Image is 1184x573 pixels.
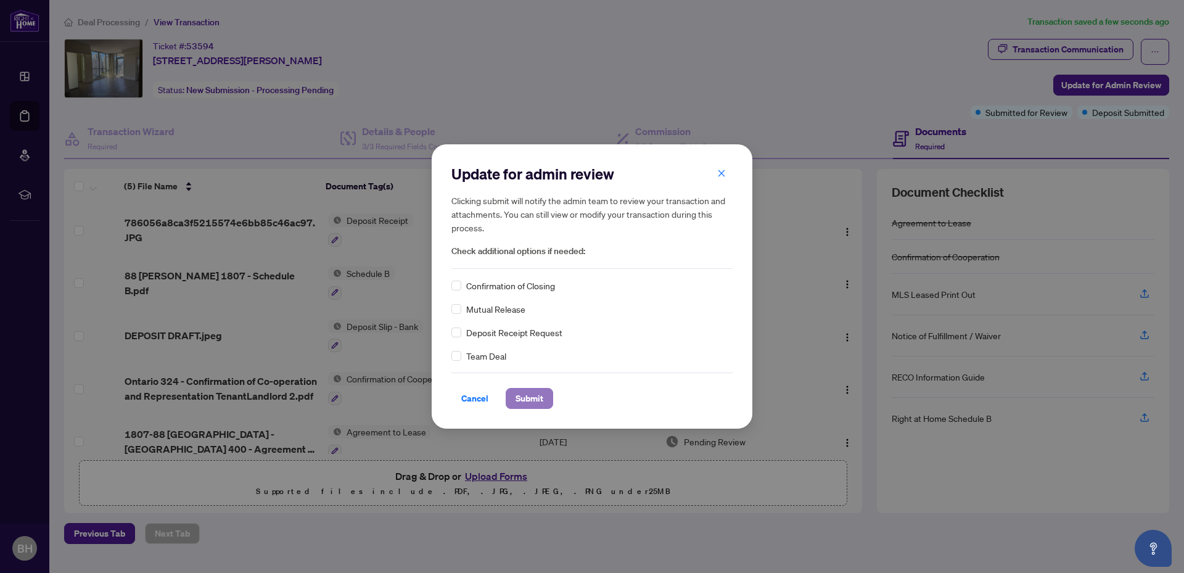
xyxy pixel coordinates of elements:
span: Confirmation of Closing [466,279,555,292]
button: Cancel [451,388,498,409]
span: Team Deal [466,349,506,363]
span: Deposit Receipt Request [466,326,562,339]
h5: Clicking submit will notify the admin team to review your transaction and attachments. You can st... [451,194,733,234]
span: Submit [516,389,543,408]
span: Check additional options if needed: [451,244,733,258]
button: Submit [506,388,553,409]
span: Mutual Release [466,302,525,316]
h2: Update for admin review [451,164,733,184]
button: Open asap [1135,530,1172,567]
span: Cancel [461,389,488,408]
span: close [717,169,726,178]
